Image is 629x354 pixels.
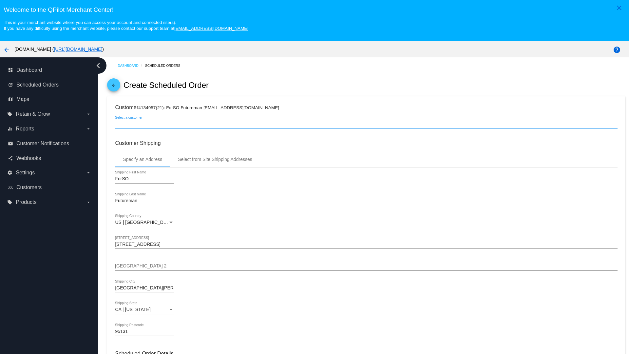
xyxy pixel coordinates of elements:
span: [DOMAIN_NAME] ( ) [14,47,104,52]
i: arrow_drop_down [86,200,91,205]
a: map Maps [8,94,91,105]
input: Shipping City [115,285,174,291]
input: Shipping First Name [115,176,174,182]
h3: Welcome to the QPilot Merchant Center! [4,6,625,13]
i: local_offer [7,200,12,205]
span: Customers [16,185,42,190]
i: map [8,97,13,102]
a: dashboard Dashboard [8,65,91,75]
i: people_outline [8,185,13,190]
i: settings [7,170,12,175]
a: share Webhooks [8,153,91,164]
i: share [8,156,13,161]
span: CA | [US_STATE] [115,307,150,312]
input: Select a customer [115,122,617,127]
i: equalizer [7,126,12,131]
span: Scheduled Orders [16,82,59,88]
small: 4134957(21): ForSO Futureman [EMAIL_ADDRESS][DOMAIN_NAME] [138,105,279,110]
input: Shipping Street 1 [115,242,617,247]
span: Settings [16,170,35,176]
i: arrow_drop_down [86,111,91,117]
a: [EMAIL_ADDRESS][DOMAIN_NAME] [174,26,248,31]
mat-select: Shipping Country [115,220,174,225]
mat-select: Shipping State [115,307,174,312]
a: update Scheduled Orders [8,80,91,90]
i: arrow_drop_down [86,126,91,131]
span: Retain & Grow [16,111,50,117]
i: update [8,82,13,88]
i: arrow_drop_down [86,170,91,175]
i: chevron_left [93,60,104,71]
a: people_outline Customers [8,182,91,193]
div: Specify an Address [123,157,162,162]
h3: Customer [115,104,617,110]
span: Dashboard [16,67,42,73]
input: Shipping Last Name [115,198,174,204]
span: Customer Notifications [16,141,69,147]
mat-icon: help [613,46,621,54]
span: Webhooks [16,155,41,161]
a: [URL][DOMAIN_NAME] [54,47,102,52]
mat-icon: arrow_back [110,83,118,91]
i: local_offer [7,111,12,117]
span: Reports [16,126,34,132]
a: Dashboard [118,61,145,71]
h3: Customer Shipping [115,140,617,146]
span: US | [GEOGRAPHIC_DATA] [115,220,173,225]
span: Maps [16,96,29,102]
i: dashboard [8,68,13,73]
small: This is your merchant website where you can access your account and connected site(s). If you hav... [4,20,248,31]
i: email [8,141,13,146]
mat-icon: close [615,4,623,12]
div: Select from Site Shipping Addresses [178,157,252,162]
mat-icon: arrow_back [3,46,10,54]
input: Shipping Street 2 [115,264,617,269]
input: Shipping Postcode [115,329,174,334]
h2: Create Scheduled Order [124,81,209,90]
a: Scheduled Orders [145,61,186,71]
span: Products [16,199,36,205]
a: email Customer Notifications [8,138,91,149]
